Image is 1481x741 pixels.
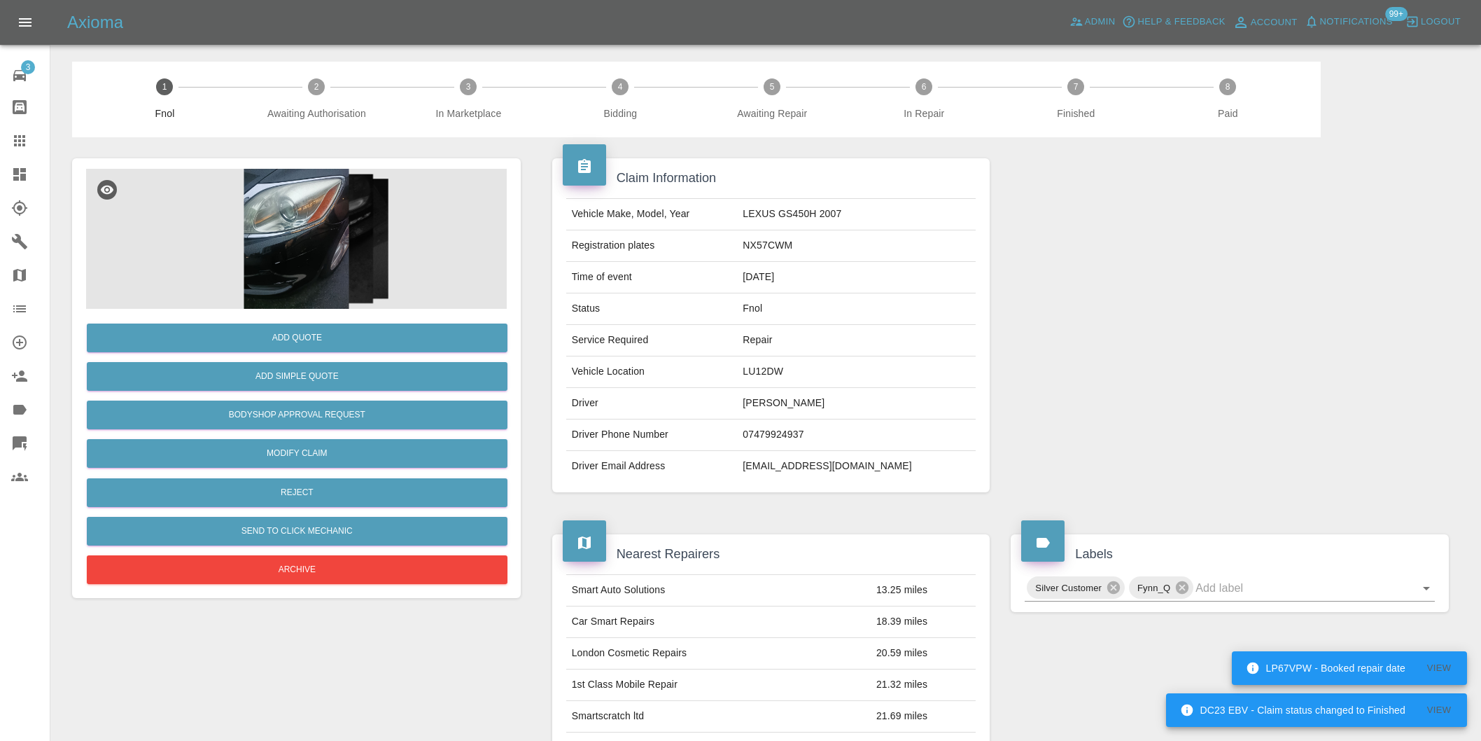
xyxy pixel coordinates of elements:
text: 4 [618,82,623,92]
td: Smartscratch ltd [566,701,871,733]
span: Awaiting Repair [702,106,843,120]
a: Modify Claim [87,439,507,468]
text: 3 [466,82,471,92]
span: Account [1251,15,1298,31]
span: Help & Feedback [1137,14,1225,30]
td: 18.39 miles [871,607,976,638]
td: Car Smart Repairs [566,607,871,638]
td: 1st Class Mobile Repair [566,670,871,701]
td: Repair [737,325,976,356]
td: Service Required [566,325,738,356]
td: Driver Phone Number [566,420,738,451]
button: Archive [87,555,507,584]
td: 07479924937 [737,420,976,451]
td: Smart Auto Solutions [566,575,871,607]
text: 2 [314,82,319,92]
text: 7 [1074,82,1079,92]
td: [EMAIL_ADDRESS][DOMAIN_NAME] [737,451,976,482]
td: Vehicle Make, Model, Year [566,199,738,230]
button: Notifications [1301,11,1396,33]
div: DC23 EBV - Claim status changed to Finished [1180,698,1405,723]
td: Fnol [737,293,976,325]
span: Finished [1006,106,1146,120]
span: Paid [1158,106,1298,120]
a: Account [1229,11,1301,34]
td: 20.59 miles [871,638,976,670]
img: 9e8c0945-7432-431b-b81a-8dee706c9c97 [86,169,507,309]
span: Admin [1085,14,1116,30]
td: [PERSON_NAME] [737,388,976,420]
button: Logout [1402,11,1464,33]
td: 21.32 miles [871,670,976,701]
span: In Repair [854,106,995,120]
button: Open drawer [8,6,42,39]
input: Add label [1195,577,1396,599]
button: Send to Click Mechanic [87,517,507,546]
td: 13.25 miles [871,575,976,607]
td: LEXUS GS450H 2007 [737,199,976,230]
button: View [1417,658,1461,679]
td: Time of event [566,262,738,293]
button: View [1417,700,1461,721]
button: Help & Feedback [1118,11,1228,33]
button: Reject [87,478,507,507]
button: Open [1417,579,1436,598]
td: Driver [566,388,738,420]
button: Add Simple Quote [87,362,507,391]
span: 3 [21,60,35,74]
text: 6 [922,82,927,92]
span: Notifications [1320,14,1393,30]
span: Logout [1421,14,1461,30]
td: NX57CWM [737,230,976,262]
text: 1 [162,82,167,92]
button: Add Quote [87,324,507,352]
span: 99+ [1385,7,1408,21]
h4: Claim Information [563,169,980,188]
div: LP67VPW - Booked repair date [1246,656,1405,681]
td: Status [566,293,738,325]
span: Awaiting Authorisation [246,106,387,120]
text: 5 [770,82,775,92]
div: Silver Customer [1027,576,1125,599]
a: Admin [1066,11,1119,33]
text: 8 [1226,82,1230,92]
h4: Nearest Repairers [563,545,980,564]
span: Fynn_Q [1129,580,1179,596]
span: Fnol [94,106,235,120]
td: LU12DW [737,356,976,388]
td: London Cosmetic Repairs [566,638,871,670]
h4: Labels [1021,545,1438,564]
div: Fynn_Q [1129,576,1193,599]
td: Driver Email Address [566,451,738,482]
h5: Axioma [67,11,123,34]
td: [DATE] [737,262,976,293]
span: In Marketplace [398,106,539,120]
button: Bodyshop Approval Request [87,401,507,429]
span: Silver Customer [1027,580,1110,596]
span: Bidding [550,106,691,120]
td: 21.69 miles [871,701,976,733]
td: Registration plates [566,230,738,262]
td: Vehicle Location [566,356,738,388]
